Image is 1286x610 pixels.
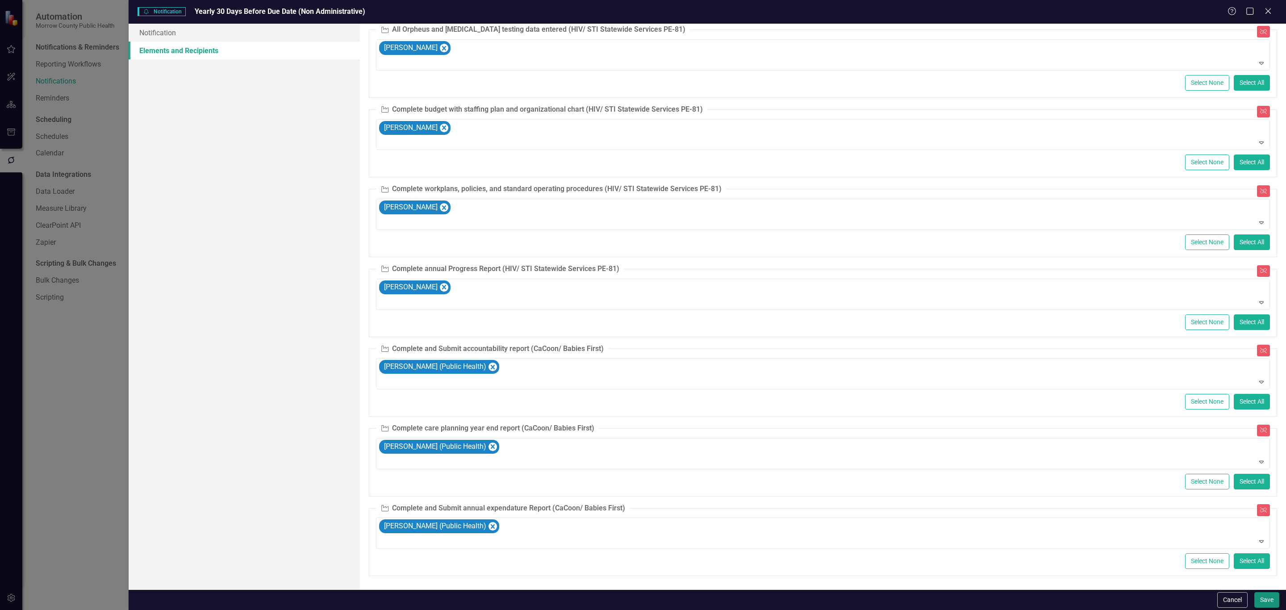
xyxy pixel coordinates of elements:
div: [PERSON_NAME] [381,281,439,294]
div: [PERSON_NAME] (Public Health) [381,440,488,453]
button: Select All [1234,474,1270,489]
div: Complete and Submit annual expendature Report (CaCoon/ Babies First) [392,503,625,514]
button: Select None [1185,553,1229,569]
div: [PERSON_NAME] (Public Health) [381,360,488,373]
div: Remove Robin Canaday [440,283,448,292]
div: Remove Yvonne Morter (Public Health) [489,522,497,531]
button: Select None [1185,155,1229,170]
span: Notification [138,7,186,16]
span: Yearly 30 Days Before Due Date (Non Administrative) [195,7,365,16]
button: Select All [1234,314,1270,330]
div: [PERSON_NAME] [381,42,439,54]
div: [PERSON_NAME] (Public Health) [381,520,488,533]
button: Select None [1185,234,1229,250]
button: Select All [1234,553,1270,569]
button: Save [1254,592,1279,608]
button: Select All [1234,75,1270,91]
div: [PERSON_NAME] [381,121,439,134]
div: Complete and Submit accountability report (CaCoon/ Babies First) [392,344,604,354]
button: Select None [1185,75,1229,91]
div: [PERSON_NAME] [381,201,439,214]
div: Remove Robin Canaday [440,124,448,132]
button: Select None [1185,474,1229,489]
div: Remove Yvonne Morter (Public Health) [489,443,497,451]
button: Select None [1185,314,1229,330]
div: Remove Robin Canaday [440,203,448,212]
div: Complete budget with staffing plan and organizational chart (HIV/ STI Statewide Services PE-81) [392,104,703,115]
a: Notification [129,24,360,42]
button: Cancel [1217,592,1248,608]
div: Remove Sarah Rea [440,44,448,52]
div: Remove Yvonne Morter (Public Health) [489,363,497,371]
button: Select All [1234,234,1270,250]
div: Complete annual Progress Report (HIV/ STI Statewide Services PE-81) [392,264,619,274]
div: Complete care planning year end report (CaCoon/ Babies First) [392,423,594,434]
button: Select None [1185,394,1229,409]
button: Select All [1234,155,1270,170]
button: Select All [1234,394,1270,409]
div: All Orpheus and [MEDICAL_DATA] testing data entered (HIV/ STI Statewide Services PE-81) [392,25,685,35]
div: Complete workplans, policies, and standard operating procedures (HIV/ STI Statewide Services PE-81) [392,184,722,194]
a: Elements and Recipients [129,42,360,59]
